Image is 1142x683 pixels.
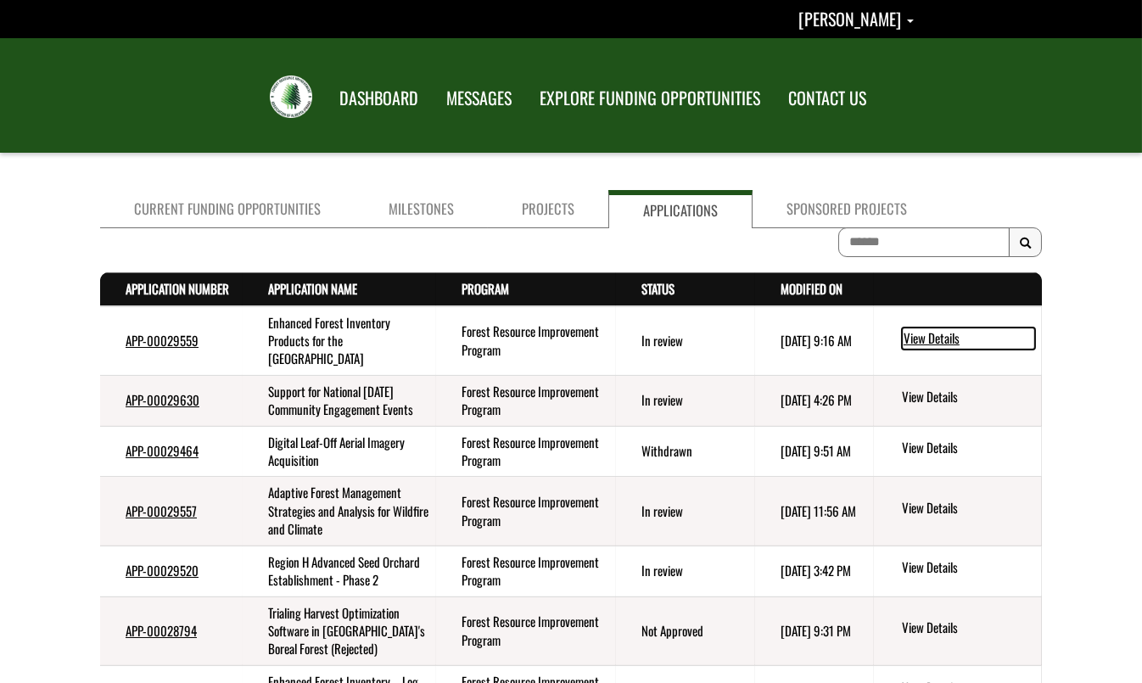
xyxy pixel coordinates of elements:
a: View details [902,558,1035,579]
a: Status [641,279,675,298]
nav: Main Navigation [324,72,879,120]
time: [DATE] 3:42 PM [781,561,851,579]
a: View details [902,388,1035,408]
td: 8/29/2025 9:16 AM [755,306,874,376]
a: APP-00029557 [126,501,197,520]
a: APP-00029630 [126,390,199,409]
td: action menu [874,546,1042,596]
a: View details [902,499,1035,519]
td: Forest Resource Improvement Program [436,477,616,546]
a: Applications [608,190,753,228]
td: Forest Resource Improvement Program [436,375,616,426]
a: Modified On [781,279,843,298]
td: APP-00029520 [100,546,243,596]
a: View details [902,439,1035,459]
td: APP-00029559 [100,306,243,376]
td: APP-00029557 [100,477,243,546]
a: Milestones [355,190,488,228]
a: APP-00029559 [126,331,199,350]
td: action menu [874,306,1042,376]
td: Forest Resource Improvement Program [436,306,616,376]
a: Application Number [126,279,229,298]
a: MESSAGES [434,77,524,120]
td: In review [616,477,755,546]
a: View details [902,619,1035,639]
td: Trialing Harvest Optimization Software in Northern Alberta's Boreal Forest (Rejected) [243,596,436,665]
td: 8/18/2025 11:56 AM [755,477,874,546]
td: action menu [874,477,1042,546]
td: APP-00029464 [100,426,243,477]
a: APP-00028794 [126,621,197,640]
td: APP-00028794 [100,596,243,665]
td: 8/21/2025 9:51 AM [755,426,874,477]
td: Forest Resource Improvement Program [436,596,616,665]
a: Current Funding Opportunities [100,190,355,228]
td: In review [616,306,755,376]
a: EXPLORE FUNDING OPPORTUNITIES [527,77,773,120]
a: APP-00029520 [126,561,199,579]
td: action menu [874,426,1042,477]
a: CONTACT US [775,77,879,120]
td: Forest Resource Improvement Program [436,546,616,596]
time: [DATE] 9:16 AM [781,331,852,350]
a: Application Name [268,279,357,298]
time: [DATE] 9:31 PM [781,621,851,640]
a: View details [902,328,1035,350]
td: 8/28/2025 4:26 PM [755,375,874,426]
td: Adaptive Forest Management Strategies and Analysis for Wildfire and Climate [243,477,436,546]
time: [DATE] 11:56 AM [781,501,856,520]
a: Projects [488,190,608,228]
td: 7/17/2025 3:42 PM [755,546,874,596]
td: action menu [874,375,1042,426]
button: Search Results [1009,227,1042,258]
a: APP-00029464 [126,441,199,460]
time: [DATE] 4:26 PM [781,390,852,409]
a: Sponsored Projects [753,190,941,228]
a: DASHBOARD [327,77,431,120]
th: Actions [874,273,1042,306]
td: action menu [874,596,1042,665]
td: Forest Resource Improvement Program [436,426,616,477]
td: Not Approved [616,596,755,665]
td: Digital Leaf-Off Aerial Imagery Acquisition [243,426,436,477]
span: [PERSON_NAME] [798,6,901,31]
td: Withdrawn [616,426,755,477]
time: [DATE] 9:51 AM [781,441,851,460]
td: 5/14/2025 9:31 PM [755,596,874,665]
td: In review [616,375,755,426]
img: FRIAA Submissions Portal [270,76,312,118]
td: Enhanced Forest Inventory Products for the Lesser Slave Lake Region [243,306,436,376]
td: Support for National Forest Week Community Engagement Events [243,375,436,426]
td: In review [616,546,755,596]
td: Region H Advanced Seed Orchard Establishment - Phase 2 [243,546,436,596]
a: Shannon Sexsmith [798,6,914,31]
a: Program [462,279,509,298]
td: APP-00029630 [100,375,243,426]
